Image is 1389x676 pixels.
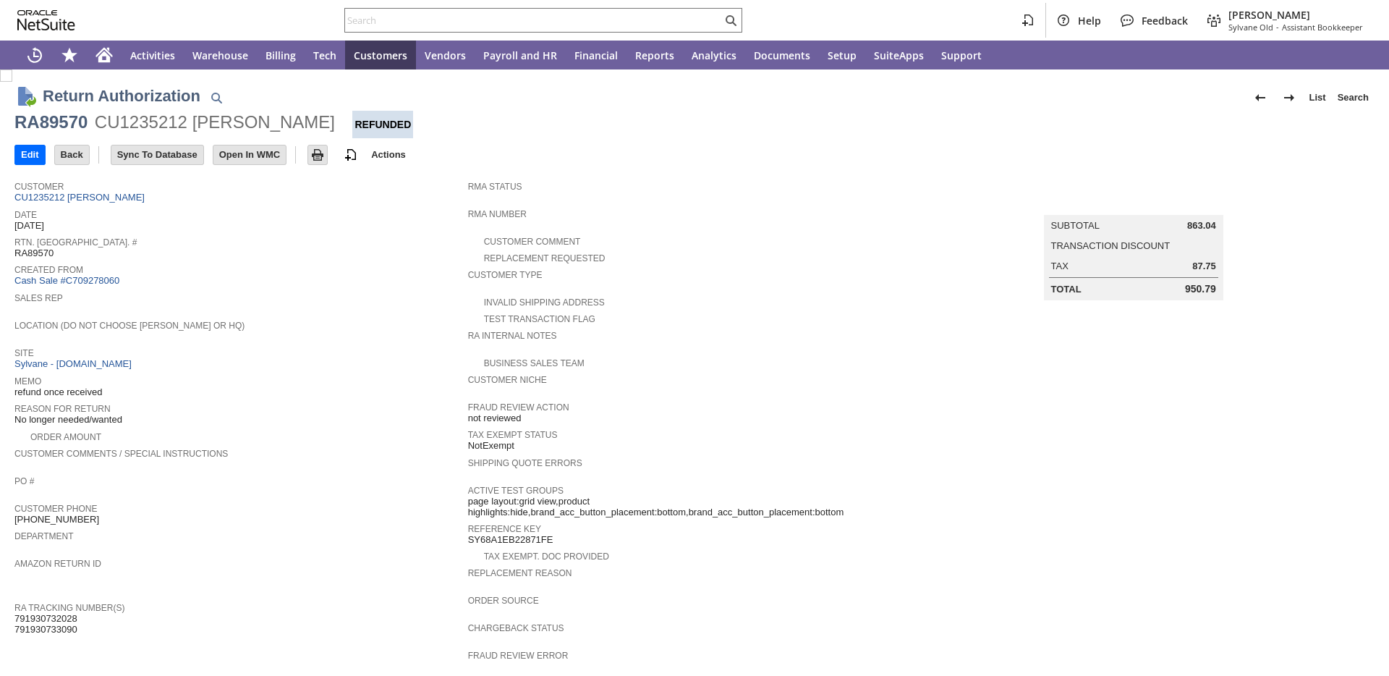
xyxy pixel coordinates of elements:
[468,534,553,546] span: SY68A1EB22871FE
[95,111,335,134] div: CU1235212 [PERSON_NAME]
[14,358,135,369] a: Sylvane - [DOMAIN_NAME]
[14,192,148,203] a: CU1235212 [PERSON_NAME]
[468,375,547,385] a: Customer Niche
[208,89,225,106] img: Quick Find
[574,48,618,62] span: Financial
[30,432,101,442] a: Order Amount
[266,48,296,62] span: Billing
[122,41,184,69] a: Activities
[865,41,933,69] a: SuiteApps
[342,146,360,164] img: add-record.svg
[566,41,626,69] a: Financial
[483,48,557,62] span: Payroll and HR
[14,293,63,303] a: Sales Rep
[484,552,609,562] a: Tax Exempt. Doc Provided
[14,275,119,286] a: Cash Sale #C709278060
[1187,220,1216,232] span: 863.04
[626,41,683,69] a: Reports
[635,48,674,62] span: Reports
[257,41,305,69] a: Billing
[416,41,475,69] a: Vendors
[14,248,54,259] span: RA89570
[345,41,416,69] a: Customers
[309,146,326,164] img: Print
[1185,283,1216,295] span: 950.79
[722,12,739,29] svg: Search
[941,48,982,62] span: Support
[1252,89,1269,106] img: Previous
[468,402,569,413] a: Fraud Review Action
[14,220,44,232] span: [DATE]
[14,414,122,426] span: No longer needed/wanted
[1228,22,1273,33] span: Sylvane Old
[1282,22,1363,33] span: Assistant Bookkeeper
[14,376,41,386] a: Memo
[14,613,77,635] span: 791930732028 791930733090
[874,48,924,62] span: SuiteApps
[933,41,990,69] a: Support
[1332,86,1375,109] a: Search
[484,314,595,324] a: Test Transaction Flag
[1192,261,1216,272] span: 87.75
[468,430,558,440] a: Tax Exempt Status
[1051,220,1100,231] a: Subtotal
[345,12,722,29] input: Search
[14,182,64,192] a: Customer
[14,504,97,514] a: Customer Phone
[14,603,124,613] a: RA Tracking Number(s)
[1044,192,1223,215] caption: Summary
[484,297,605,308] a: Invalid Shipping Address
[14,237,137,248] a: Rtn. [GEOGRAPHIC_DATA]. #
[468,331,557,341] a: RA Internal Notes
[14,531,74,541] a: Department
[468,458,582,468] a: Shipping Quote Errors
[1228,8,1363,22] span: [PERSON_NAME]
[468,182,522,192] a: RMA Status
[192,48,248,62] span: Warehouse
[468,623,564,633] a: Chargeback Status
[354,48,407,62] span: Customers
[14,559,101,569] a: Amazon Return ID
[213,145,286,164] input: Open In WMC
[14,265,83,275] a: Created From
[14,449,228,459] a: Customer Comments / Special Instructions
[352,111,413,138] div: Refunded
[754,48,810,62] span: Documents
[1304,86,1332,109] a: List
[1276,22,1279,33] span: -
[14,210,37,220] a: Date
[184,41,257,69] a: Warehouse
[17,10,75,30] svg: logo
[468,440,514,452] span: NotExempt
[468,413,522,424] span: not reviewed
[1142,14,1188,28] span: Feedback
[745,41,819,69] a: Documents
[468,651,569,661] a: Fraud Review Error
[15,145,45,164] input: Edit
[1078,14,1101,28] span: Help
[305,41,345,69] a: Tech
[484,253,606,263] a: Replacement Requested
[1051,261,1069,271] a: Tax
[14,476,34,486] a: PO #
[52,41,87,69] div: Shortcuts
[26,46,43,64] svg: Recent Records
[87,41,122,69] a: Home
[95,46,113,64] svg: Home
[1051,284,1082,295] a: Total
[683,41,745,69] a: Analytics
[468,486,564,496] a: Active Test Groups
[692,48,736,62] span: Analytics
[313,48,336,62] span: Tech
[468,596,539,606] a: Order Source
[484,237,581,247] a: Customer Comment
[14,321,245,331] a: Location (Do Not Choose [PERSON_NAME] or HQ)
[111,145,203,164] input: Sync To Database
[468,568,572,578] a: Replacement reason
[308,145,327,164] input: Print
[14,386,102,398] span: refund once received
[468,270,543,280] a: Customer Type
[484,358,585,368] a: Business Sales Team
[61,46,78,64] svg: Shortcuts
[468,524,541,534] a: Reference Key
